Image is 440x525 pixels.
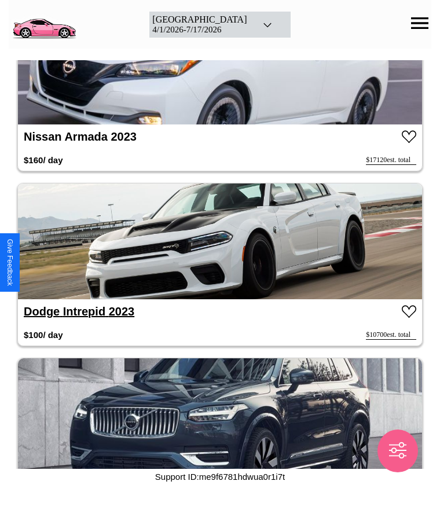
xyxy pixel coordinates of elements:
[6,239,14,286] div: Give Feedback
[152,14,247,25] div: [GEOGRAPHIC_DATA]
[366,331,416,340] div: $ 10700 est. total
[24,305,134,318] a: Dodge Intrepid 2023
[9,6,79,41] img: logo
[155,469,285,484] p: Support ID: me9f6781hdwua0r1i7t
[366,156,416,165] div: $ 17120 est. total
[24,130,137,143] a: Nissan Armada 2023
[24,324,63,346] h3: $ 100 / day
[24,149,63,171] h3: $ 160 / day
[152,25,247,35] div: 4 / 1 / 2026 - 7 / 17 / 2026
